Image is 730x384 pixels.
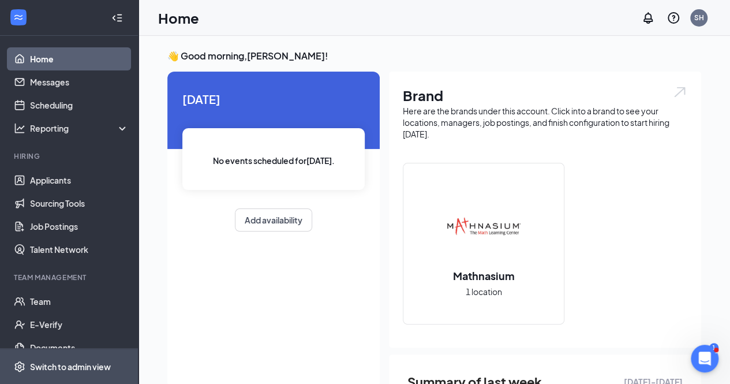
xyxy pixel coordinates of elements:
[30,336,129,359] a: Documents
[691,345,718,372] iframe: Intercom live chat
[466,285,502,298] span: 1 location
[30,122,129,134] div: Reporting
[30,290,129,313] a: Team
[213,154,335,167] span: No events scheduled for [DATE] .
[13,12,24,23] svg: WorkstreamLogo
[447,190,521,264] img: Mathnasium
[14,361,25,372] svg: Settings
[694,13,704,23] div: SH
[30,169,129,192] a: Applicants
[30,47,129,70] a: Home
[14,151,126,161] div: Hiring
[30,313,129,336] a: E-Verify
[182,90,365,108] span: [DATE]
[441,269,526,283] h2: Mathnasium
[30,215,129,238] a: Job Postings
[30,94,129,117] a: Scheduling
[235,208,312,232] button: Add availability
[14,122,25,134] svg: Analysis
[30,238,129,261] a: Talent Network
[641,11,655,25] svg: Notifications
[30,70,129,94] a: Messages
[667,11,680,25] svg: QuestionInfo
[672,85,687,99] img: open.6027fd2a22e1237b5b06.svg
[158,8,199,28] h1: Home
[709,343,718,353] div: 1
[111,12,123,24] svg: Collapse
[30,192,129,215] a: Sourcing Tools
[30,361,111,372] div: Switch to admin view
[403,105,687,140] div: Here are the brands under this account. Click into a brand to see your locations, managers, job p...
[14,273,126,282] div: Team Management
[167,50,701,62] h3: 👋 Good morning, [PERSON_NAME] !
[403,85,687,105] h1: Brand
